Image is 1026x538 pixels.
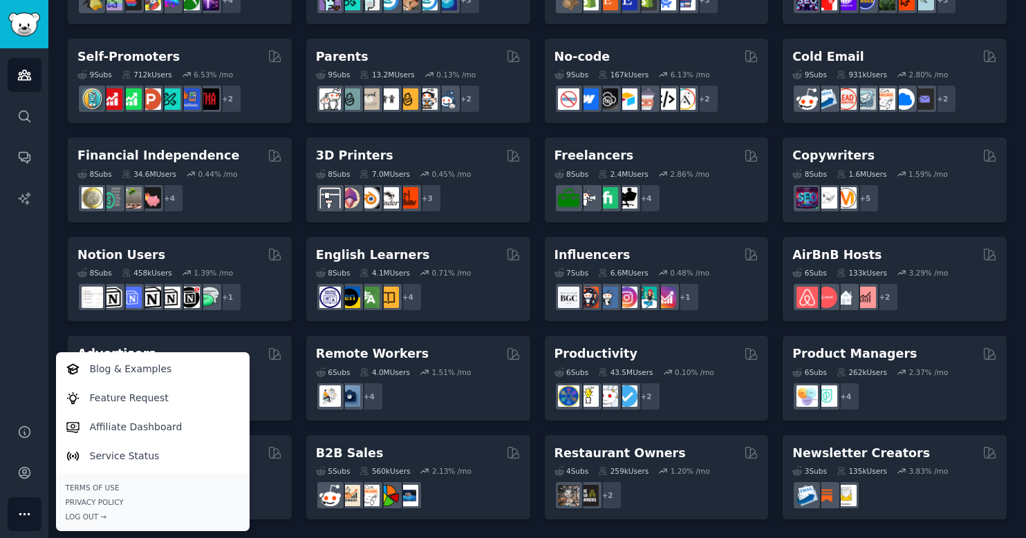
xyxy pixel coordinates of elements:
[792,268,827,278] div: 6 Sub s
[893,88,915,110] img: B2BSaaS
[796,287,818,308] img: airbnb_hosts
[554,466,589,476] div: 4 Sub s
[82,187,103,209] img: UKPersonalFinance
[796,187,818,209] img: SEO
[671,70,710,79] div: 6.13 % /mo
[558,485,579,506] img: restaurantowners
[792,445,930,462] h2: Newsletter Creators
[198,169,238,179] div: 0.44 % /mo
[598,70,649,79] div: 167k Users
[436,88,457,110] img: Parents
[816,88,837,110] img: Emailmarketing
[616,88,637,110] img: Airtable
[655,88,676,110] img: NoCodeMovement
[908,367,948,377] div: 2.37 % /mo
[837,70,887,79] div: 931k Users
[213,84,242,113] div: + 2
[837,466,887,476] div: 135k Users
[90,420,183,434] p: Affiliate Dashboard
[101,287,122,308] img: notioncreations
[178,88,200,110] img: betatests
[122,268,172,278] div: 458k Users
[82,88,103,110] img: AppIdeas
[577,287,599,308] img: socialmedia
[58,441,247,470] a: Service Status
[77,247,165,264] h2: Notion Users
[77,268,112,278] div: 8 Sub s
[77,70,112,79] div: 9 Sub s
[432,367,472,377] div: 1.51 % /mo
[635,287,657,308] img: influencermarketing
[120,88,142,110] img: selfpromotion
[377,88,399,110] img: toddlers
[796,385,818,407] img: ProductManagement
[792,48,864,66] h2: Cold Email
[397,485,418,506] img: B_2_B_Selling_Tips
[554,367,589,377] div: 6 Sub s
[796,88,818,110] img: sales
[908,268,948,278] div: 3.29 % /mo
[577,485,599,506] img: BarOwners
[831,382,860,411] div: + 4
[358,287,380,308] img: language_exchange
[360,169,410,179] div: 7.0M Users
[558,88,579,110] img: nocode
[377,287,399,308] img: LearnEnglishOnReddit
[90,449,160,463] p: Service Status
[616,187,637,209] img: Freelancers
[339,385,360,407] img: work
[77,169,112,179] div: 8 Sub s
[835,187,857,209] img: content_marketing
[835,287,857,308] img: rentalproperties
[558,187,579,209] img: forhire
[577,187,599,209] img: freelance_forhire
[792,345,917,363] h2: Product Managers
[358,88,380,110] img: beyondthebump
[554,345,637,363] h2: Productivity
[835,88,857,110] img: LeadGeneration
[319,287,341,308] img: languagelearning
[670,169,709,179] div: 2.86 % /mo
[90,362,172,376] p: Blog & Examples
[432,268,472,278] div: 0.71 % /mo
[397,187,418,209] img: FixMyPrint
[213,282,242,311] div: + 1
[554,268,589,278] div: 7 Sub s
[554,48,610,66] h2: No-code
[577,385,599,407] img: lifehacks
[316,367,351,377] div: 6 Sub s
[671,282,700,311] div: + 1
[77,147,239,164] h2: Financial Independence
[58,354,247,383] a: Blog & Examples
[908,169,948,179] div: 1.59 % /mo
[554,70,589,79] div: 9 Sub s
[140,187,161,209] img: fatFIRE
[816,485,837,506] img: Substack
[413,184,442,213] div: + 3
[837,367,887,377] div: 262k Users
[835,485,857,506] img: Newsletters
[632,184,661,213] div: + 4
[316,268,351,278] div: 8 Sub s
[316,147,393,164] h2: 3D Printers
[432,466,472,476] div: 2.13 % /mo
[855,88,876,110] img: coldemail
[194,268,233,278] div: 1.39 % /mo
[360,268,410,278] div: 4.1M Users
[316,70,351,79] div: 9 Sub s
[339,485,360,506] img: salestechniques
[122,169,176,179] div: 34.6M Users
[554,169,589,179] div: 8 Sub s
[120,187,142,209] img: Fire
[355,382,384,411] div: + 4
[908,466,948,476] div: 3.83 % /mo
[360,70,414,79] div: 13.2M Users
[8,12,40,37] img: GummySearch logo
[66,483,240,492] a: Terms of Use
[360,466,410,476] div: 560k Users
[339,88,360,110] img: SingleParents
[58,412,247,441] a: Affiliate Dashboard
[671,466,710,476] div: 1.20 % /mo
[339,187,360,209] img: 3Dmodeling
[855,287,876,308] img: AirBnBInvesting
